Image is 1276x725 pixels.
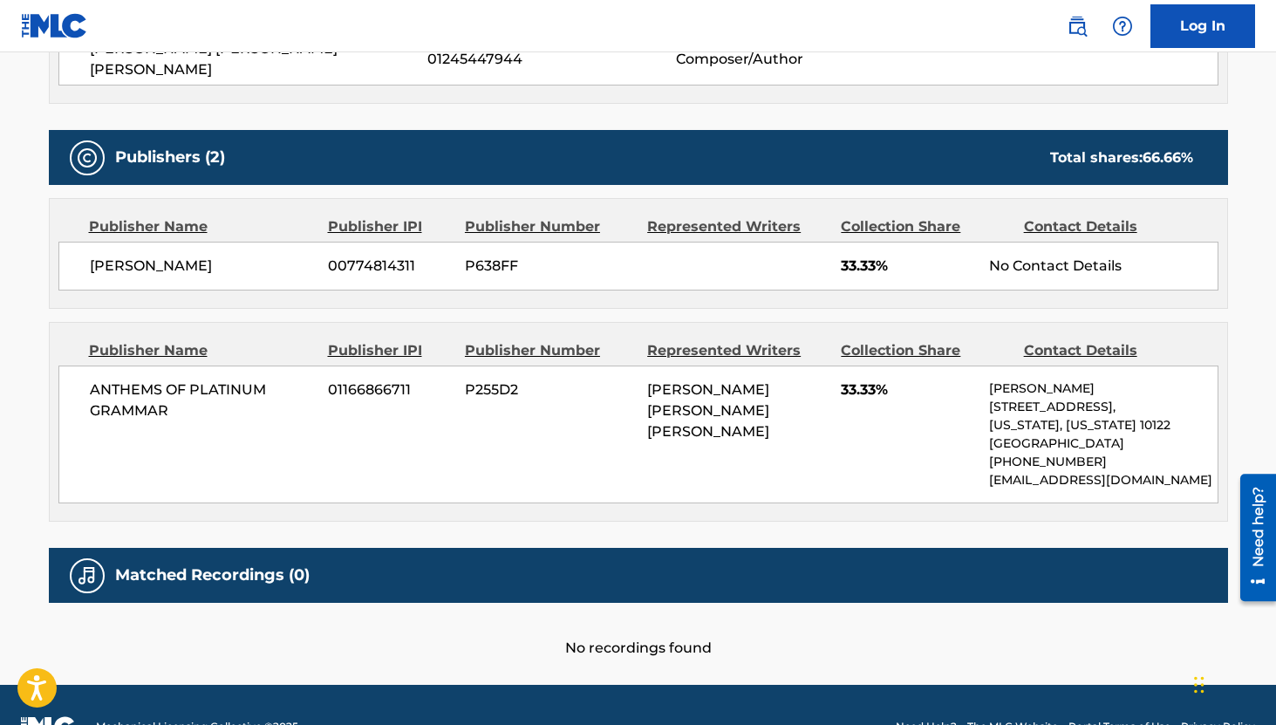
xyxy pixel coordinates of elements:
[1105,9,1140,44] div: Help
[1227,467,1276,607] iframe: Resource Center
[1024,216,1193,237] div: Contact Details
[841,256,976,277] span: 33.33%
[328,380,452,400] span: 01166866711
[328,256,452,277] span: 00774814311
[77,147,98,168] img: Publishers
[1024,340,1193,361] div: Contact Details
[1194,659,1204,711] div: Drag
[841,380,976,400] span: 33.33%
[21,13,88,38] img: MLC Logo
[841,340,1010,361] div: Collection Share
[989,398,1217,416] p: [STREET_ADDRESS],
[90,38,428,80] span: [PERSON_NAME] [PERSON_NAME] [PERSON_NAME]
[1189,641,1276,725] iframe: Chat Widget
[1143,149,1193,166] span: 66.66 %
[1067,16,1088,37] img: search
[676,49,902,70] span: Composer/Author
[115,147,225,168] h5: Publishers (2)
[1150,4,1255,48] a: Log In
[77,565,98,586] img: Matched Recordings
[989,434,1217,453] p: [GEOGRAPHIC_DATA]
[89,216,315,237] div: Publisher Name
[989,471,1217,489] p: [EMAIL_ADDRESS][DOMAIN_NAME]
[989,416,1217,434] p: [US_STATE], [US_STATE] 10122
[647,216,828,237] div: Represented Writers
[90,380,316,421] span: ANTHEMS OF PLATINUM GRAMMAR
[1112,16,1133,37] img: help
[465,380,634,400] span: P255D2
[115,565,310,585] h5: Matched Recordings (0)
[989,256,1217,277] div: No Contact Details
[328,340,452,361] div: Publisher IPI
[465,216,634,237] div: Publisher Number
[427,49,675,70] span: 01245447944
[841,216,1010,237] div: Collection Share
[1060,9,1095,44] a: Public Search
[647,381,769,440] span: [PERSON_NAME] [PERSON_NAME] [PERSON_NAME]
[89,340,315,361] div: Publisher Name
[49,603,1228,659] div: No recordings found
[465,340,634,361] div: Publisher Number
[647,340,828,361] div: Represented Writers
[989,453,1217,471] p: [PHONE_NUMBER]
[328,216,452,237] div: Publisher IPI
[465,256,634,277] span: P638FF
[90,256,316,277] span: [PERSON_NAME]
[989,380,1217,398] p: [PERSON_NAME]
[1050,147,1193,168] div: Total shares:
